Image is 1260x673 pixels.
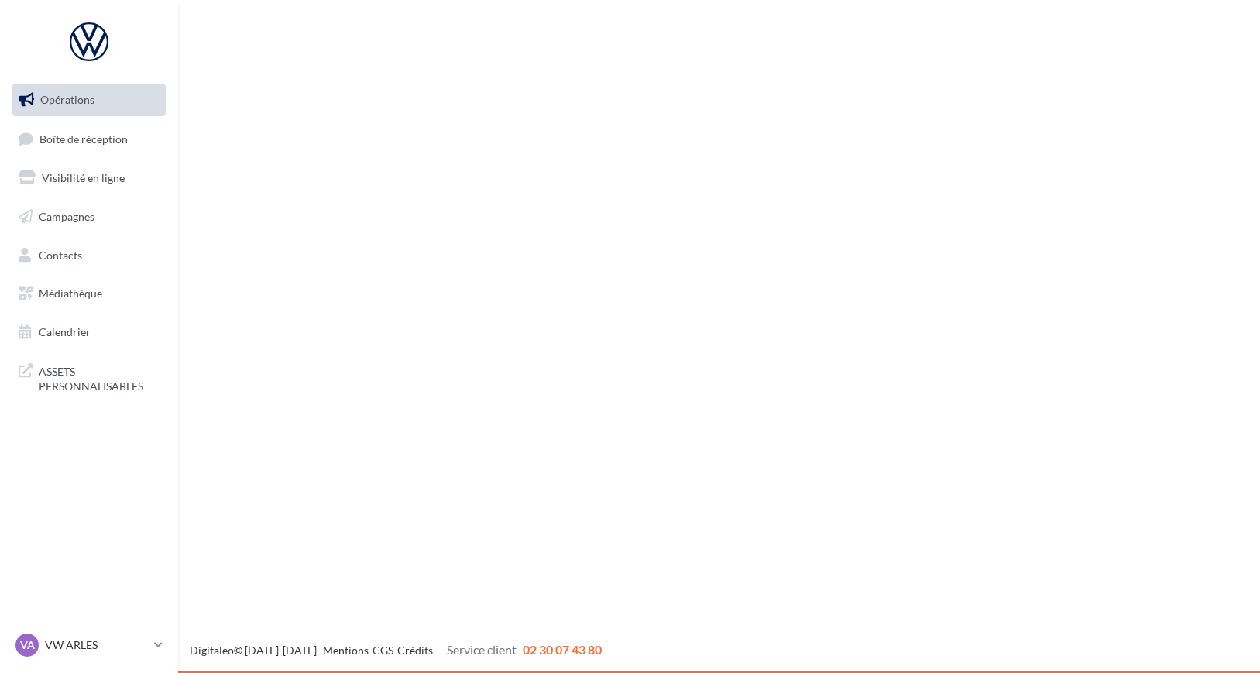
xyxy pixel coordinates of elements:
[39,287,102,300] span: Médiathèque
[39,325,91,338] span: Calendrier
[9,201,169,233] a: Campagnes
[39,210,94,223] span: Campagnes
[39,248,82,261] span: Contacts
[39,132,128,145] span: Boîte de réception
[42,171,125,184] span: Visibilité en ligne
[323,644,369,657] a: Mentions
[20,637,35,653] span: VA
[190,644,234,657] a: Digitaleo
[373,644,393,657] a: CGS
[9,316,169,349] a: Calendrier
[45,637,148,653] p: VW ARLES
[9,162,169,194] a: Visibilité en ligne
[40,93,94,106] span: Opérations
[190,644,602,657] span: © [DATE]-[DATE] - - -
[447,642,517,657] span: Service client
[9,122,169,156] a: Boîte de réception
[397,644,433,657] a: Crédits
[39,361,160,394] span: ASSETS PERSONNALISABLES
[9,277,169,310] a: Médiathèque
[12,630,166,660] a: VA VW ARLES
[9,84,169,116] a: Opérations
[9,239,169,272] a: Contacts
[9,355,169,400] a: ASSETS PERSONNALISABLES
[523,642,602,657] span: 02 30 07 43 80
